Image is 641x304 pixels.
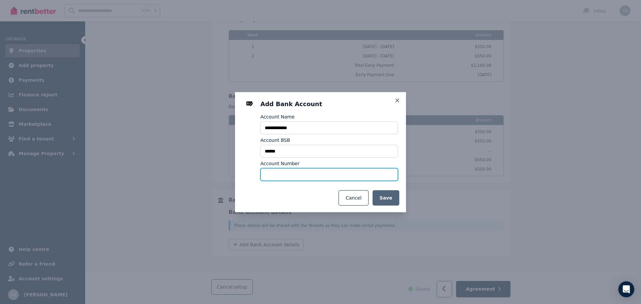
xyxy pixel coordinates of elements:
label: Account Number [260,160,299,167]
h3: Add Bank Account [260,100,398,108]
label: Account BSB [260,137,290,143]
div: Open Intercom Messenger [618,281,634,297]
label: Account Name [260,113,294,120]
button: Save [373,190,399,206]
button: Cancel [339,190,368,206]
